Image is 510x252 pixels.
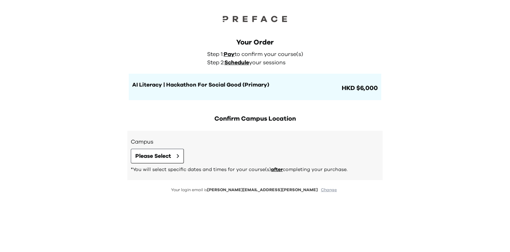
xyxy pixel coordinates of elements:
span: Pay [224,51,235,57]
p: *You will select specific dates and times for your course(s) completing your purchase. [131,166,379,173]
h3: Campus [131,138,379,146]
button: Change [319,187,339,193]
img: Preface Logo [220,14,290,24]
span: Schedule [224,60,249,65]
span: HKD $6,000 [340,83,378,93]
span: after [271,167,283,172]
h1: AI Literacy | Hackathon For Social Good (Primary) [132,81,340,89]
span: Please Select [135,152,171,160]
div: Your Order [129,38,381,47]
h2: Confirm Campus Location [127,114,383,124]
p: Your login email is [127,187,383,193]
button: Please Select [131,149,184,163]
p: Step 1: to confirm your course(s) [207,50,307,58]
p: Step 2: your sessions [207,58,307,67]
span: [PERSON_NAME][EMAIL_ADDRESS][PERSON_NAME] [207,188,318,192]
